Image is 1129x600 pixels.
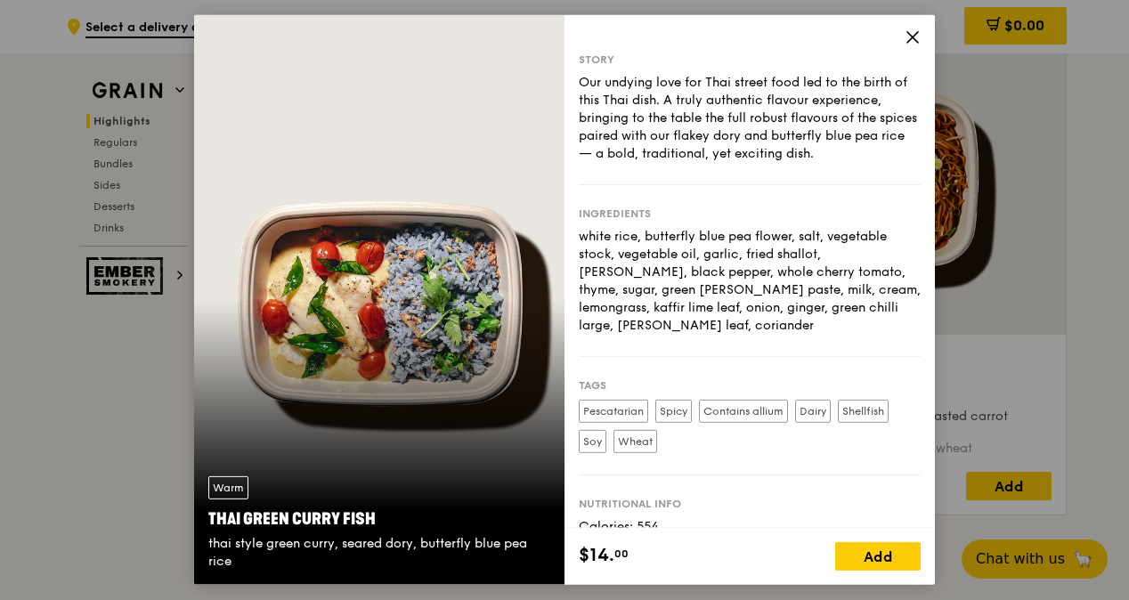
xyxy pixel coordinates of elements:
[614,547,629,561] span: 00
[795,400,831,423] label: Dairy
[579,518,921,536] div: Calories: 554
[579,400,648,423] label: Pescatarian
[208,507,550,531] div: Thai Green Curry Fish
[699,400,788,423] label: Contains allium
[579,542,614,569] span: $14.
[579,228,921,335] div: white rice, butterfly blue pea flower, salt, vegetable stock, vegetable oil, garlic, fried shallo...
[838,400,889,423] label: Shellfish
[579,378,921,393] div: Tags
[655,400,692,423] label: Spicy
[208,476,248,499] div: Warm
[579,74,921,163] div: Our undying love for Thai street food led to the birth of this Thai dish. A truly authentic flavo...
[579,497,921,511] div: Nutritional info
[579,430,606,453] label: Soy
[579,207,921,221] div: Ingredients
[613,430,657,453] label: Wheat
[579,53,921,67] div: Story
[835,542,921,571] div: Add
[208,535,550,571] div: thai style green curry, seared dory, butterfly blue pea rice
